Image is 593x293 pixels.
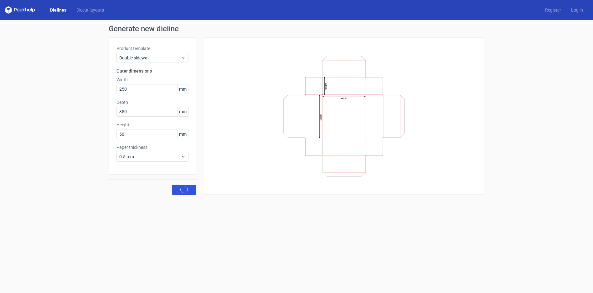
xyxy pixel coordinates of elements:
[324,83,327,90] text: Height
[177,129,188,139] span: mm
[71,7,109,13] a: Diecut layouts
[341,97,347,100] text: Width
[177,107,188,116] span: mm
[540,7,566,13] a: Register
[116,68,188,74] h3: Outer dimensions
[177,84,188,94] span: mm
[319,114,322,120] text: Depth
[116,77,188,83] label: Width
[45,7,71,13] a: Dielines
[119,55,181,61] span: Double sidewall
[116,99,188,105] label: Depth
[119,154,181,160] span: 0.5 mm
[116,122,188,128] label: Height
[566,7,588,13] a: Log in
[109,25,484,33] h1: Generate new dieline
[116,144,188,150] label: Paper thickness
[116,45,188,52] label: Product template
